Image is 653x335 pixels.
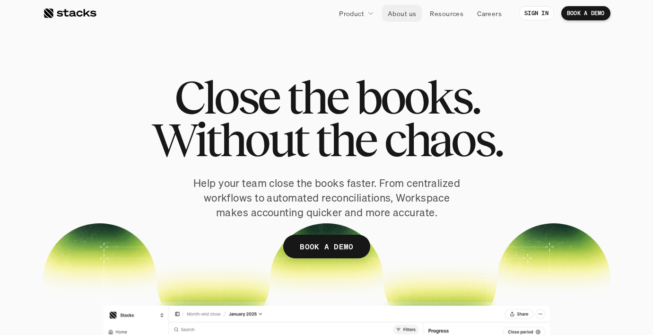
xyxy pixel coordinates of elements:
span: Without [151,118,307,161]
p: Resources [430,9,463,18]
p: Help your team close the books faster. From centralized workflows to automated reconciliations, W... [190,176,464,220]
a: About us [382,5,422,22]
p: Careers [477,9,502,18]
p: Product [339,9,364,18]
a: Resources [424,5,469,22]
a: BOOK A DEMO [283,235,370,258]
span: books. [355,76,479,118]
a: Careers [471,5,507,22]
a: BOOK A DEMO [561,6,610,20]
p: BOOK A DEMO [567,10,605,17]
p: BOOK A DEMO [300,240,354,254]
span: the [287,76,347,118]
span: the [315,118,376,161]
span: Close [174,76,279,118]
span: chaos. [384,118,502,161]
a: Privacy Policy [112,180,153,187]
p: About us [388,9,416,18]
a: SIGN IN [519,6,554,20]
p: SIGN IN [524,10,549,17]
